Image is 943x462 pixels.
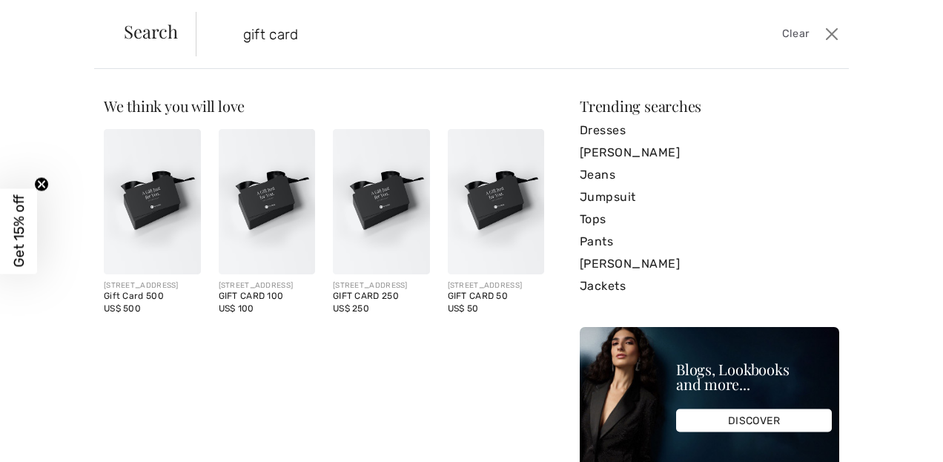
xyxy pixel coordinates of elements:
span: US$ 250 [333,303,369,314]
div: GIFT CARD 100 [219,291,316,302]
span: Search [124,22,178,40]
div: [STREET_ADDRESS] [219,280,316,291]
div: Blogs, Lookbooks and more... [676,362,832,392]
span: Help [34,10,64,24]
a: Pants [580,231,839,253]
span: Get 15% off [10,195,27,268]
a: [PERSON_NAME] [580,253,839,275]
span: We think you will love [104,96,245,116]
img: GIFT CARD 100. Black [219,129,316,274]
div: DISCOVER [676,409,832,432]
img: GIFT CARD 50. Black [448,129,545,274]
span: US$ 100 [219,303,254,314]
a: Jackets [580,275,839,297]
a: [PERSON_NAME] [580,142,839,164]
img: Gift Card 500. Black [104,129,201,274]
a: Jeans [580,164,839,186]
input: TYPE TO SEARCH [232,12,674,56]
div: GIFT CARD 250 [333,291,430,302]
a: Dresses [580,119,839,142]
div: Trending searches [580,99,839,113]
img: GIFT CARD 250. Black [333,129,430,274]
span: US$ 500 [104,303,141,314]
div: [STREET_ADDRESS] [448,280,545,291]
div: [STREET_ADDRESS] [104,280,201,291]
a: Jumpsuit [580,186,839,208]
a: Tops [580,208,839,231]
button: Close [821,22,843,46]
span: Clear [782,26,810,42]
div: Gift Card 500 [104,291,201,302]
div: GIFT CARD 50 [448,291,545,302]
div: [STREET_ADDRESS] [333,280,430,291]
button: Close teaser [34,176,49,191]
span: US$ 50 [448,303,479,314]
